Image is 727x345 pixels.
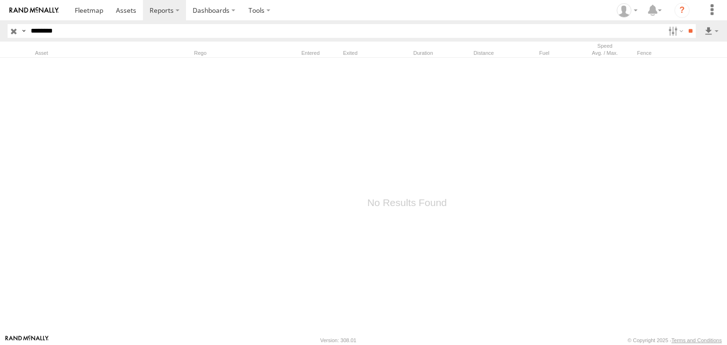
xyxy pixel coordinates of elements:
[455,50,512,56] div: Distance
[516,50,573,56] div: Fuel
[665,24,685,38] label: Search Filter Options
[9,7,59,14] img: rand-logo.svg
[5,336,49,345] a: Visit our Website
[194,50,289,56] div: Rego
[674,3,690,18] i: ?
[320,337,356,343] div: Version: 308.01
[20,24,27,38] label: Search Query
[35,50,168,56] div: Asset
[613,3,641,17] div: Zulema McIntosch
[395,50,452,56] div: Duration
[332,50,368,56] div: Exited
[628,337,722,343] div: © Copyright 2025 -
[293,50,328,56] div: Entered
[703,24,719,38] label: Export results as...
[672,337,722,343] a: Terms and Conditions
